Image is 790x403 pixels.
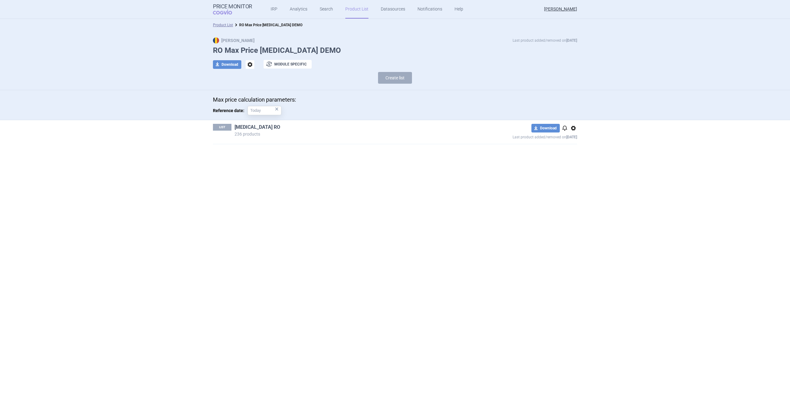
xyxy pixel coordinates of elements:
[566,135,577,139] strong: [DATE]
[213,3,252,10] strong: Price Monitor
[531,124,560,132] button: Download
[235,124,468,132] h1: HUMIRA RO
[275,106,279,112] div: ×
[213,22,233,28] li: Product List
[233,22,302,28] li: RO Max Price Humira DEMO
[213,23,233,27] a: Product List
[235,132,468,136] p: 236 products
[235,124,280,131] a: [MEDICAL_DATA] RO
[247,106,281,115] input: Reference date:×
[213,10,241,15] span: COGVIO
[239,23,302,27] strong: RO Max Price [MEDICAL_DATA] DEMO
[378,72,412,84] button: Create list
[213,38,255,43] strong: [PERSON_NAME]
[213,37,219,44] img: RO
[213,96,577,103] p: Max price calculation parameters:
[468,132,577,140] p: Last product added/removed on
[213,46,577,55] h1: RO Max Price [MEDICAL_DATA] DEMO
[264,60,312,69] button: Module specific
[566,38,577,43] strong: [DATE]
[213,106,247,115] span: Reference date:
[213,124,231,131] p: LIST
[213,3,252,15] a: Price MonitorCOGVIO
[513,37,577,44] p: Last product added/removed on
[213,60,241,69] button: Download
